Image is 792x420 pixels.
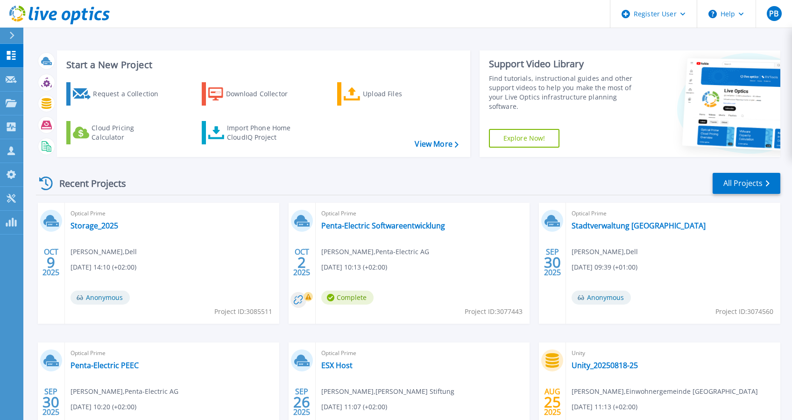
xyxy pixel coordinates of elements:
[297,258,306,266] span: 2
[713,173,780,194] a: All Projects
[71,208,274,219] span: Optical Prime
[71,386,178,397] span: [PERSON_NAME] , Penta-Electric AG
[92,123,166,142] div: Cloud Pricing Calculator
[337,82,441,106] a: Upload Files
[214,306,272,317] span: Project ID: 3085511
[71,221,118,230] a: Storage_2025
[572,208,775,219] span: Optical Prime
[202,82,306,106] a: Download Collector
[544,398,561,406] span: 25
[293,398,310,406] span: 26
[321,247,429,257] span: [PERSON_NAME] , Penta-Electric AG
[572,247,638,257] span: [PERSON_NAME] , Dell
[47,258,55,266] span: 9
[66,82,170,106] a: Request a Collection
[321,262,387,272] span: [DATE] 10:13 (+02:00)
[66,60,458,70] h3: Start a New Project
[42,245,60,279] div: OCT 2025
[42,398,59,406] span: 30
[572,402,637,412] span: [DATE] 11:13 (+02:00)
[227,123,300,142] div: Import Phone Home CloudIQ Project
[71,291,130,305] span: Anonymous
[769,10,778,17] span: PB
[71,402,136,412] span: [DATE] 10:20 (+02:00)
[572,262,637,272] span: [DATE] 09:39 (+01:00)
[321,291,374,305] span: Complete
[93,85,168,103] div: Request a Collection
[226,85,301,103] div: Download Collector
[321,402,387,412] span: [DATE] 11:07 (+02:00)
[321,348,524,358] span: Optical Prime
[489,129,560,148] a: Explore Now!
[321,208,524,219] span: Optical Prime
[544,245,561,279] div: SEP 2025
[321,221,445,230] a: Penta-Electric Softwareentwicklung
[71,348,274,358] span: Optical Prime
[572,348,775,358] span: Unity
[489,58,641,70] div: Support Video Library
[489,74,641,111] div: Find tutorials, instructional guides and other support videos to help you make the most of your L...
[465,306,523,317] span: Project ID: 3077443
[572,386,758,397] span: [PERSON_NAME] , Einwohnergemeinde [GEOGRAPHIC_DATA]
[293,385,311,419] div: SEP 2025
[415,140,458,149] a: View More
[544,258,561,266] span: 30
[715,306,773,317] span: Project ID: 3074560
[572,291,631,305] span: Anonymous
[71,361,139,370] a: Penta-Electric PEEC
[321,361,353,370] a: ESX Host
[293,245,311,279] div: OCT 2025
[71,247,137,257] span: [PERSON_NAME] , Dell
[321,386,454,397] span: [PERSON_NAME] , [PERSON_NAME] Stiftung
[42,385,60,419] div: SEP 2025
[572,221,706,230] a: Stadtverwaltung [GEOGRAPHIC_DATA]
[572,361,638,370] a: Unity_20250818-25
[66,121,170,144] a: Cloud Pricing Calculator
[363,85,438,103] div: Upload Files
[36,172,139,195] div: Recent Projects
[544,385,561,419] div: AUG 2025
[71,262,136,272] span: [DATE] 14:10 (+02:00)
